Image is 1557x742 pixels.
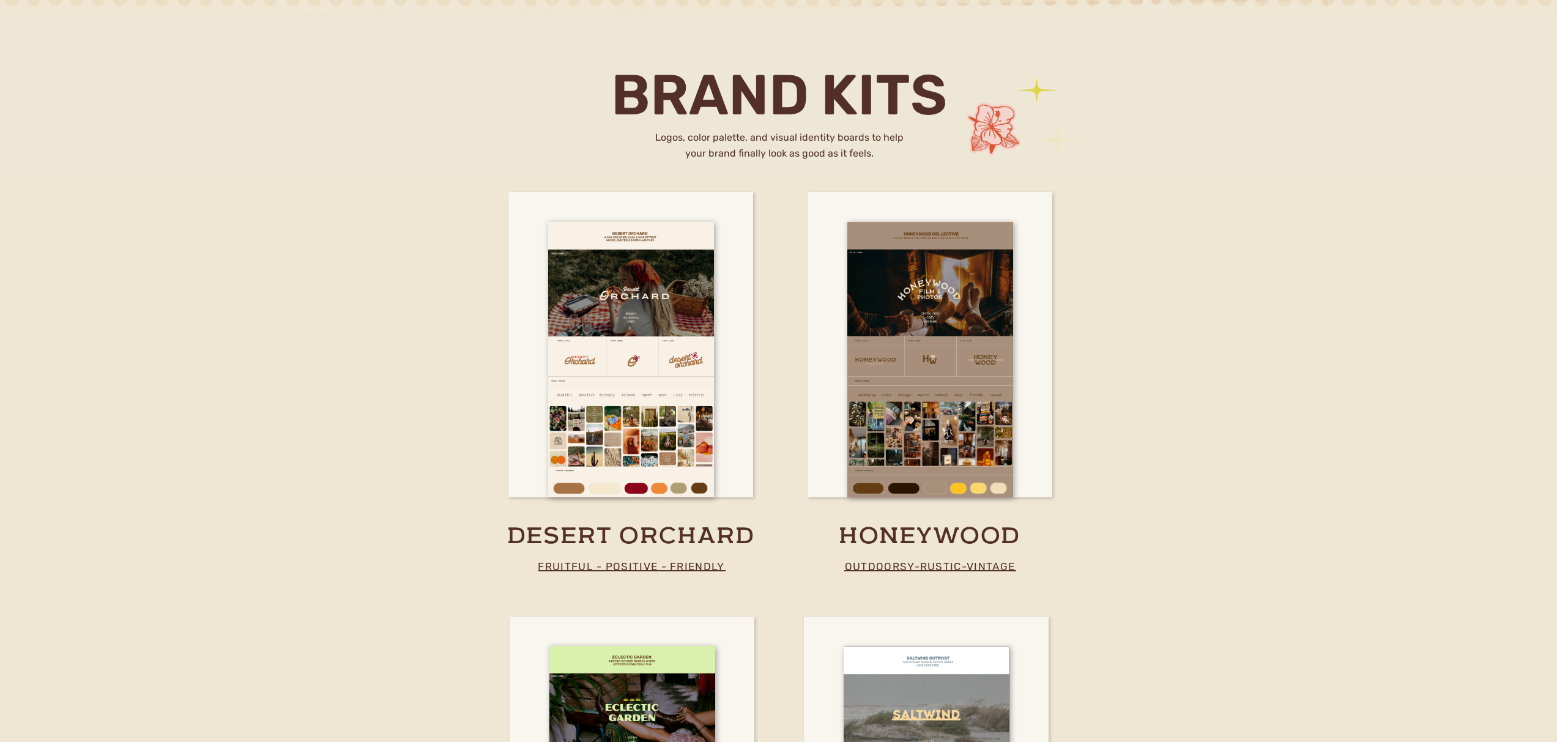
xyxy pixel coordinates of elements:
p: outdoorsy-rustic-vintage [832,557,1028,575]
a: desert orchard [482,522,780,552]
h2: brand kits [589,67,970,123]
a: honeywood [768,522,1092,552]
p: fruitful - positive - friendly [529,557,735,575]
h2: Logos, color palette, and visual identity boards to help your brand finally look as good as it fe... [655,130,904,168]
